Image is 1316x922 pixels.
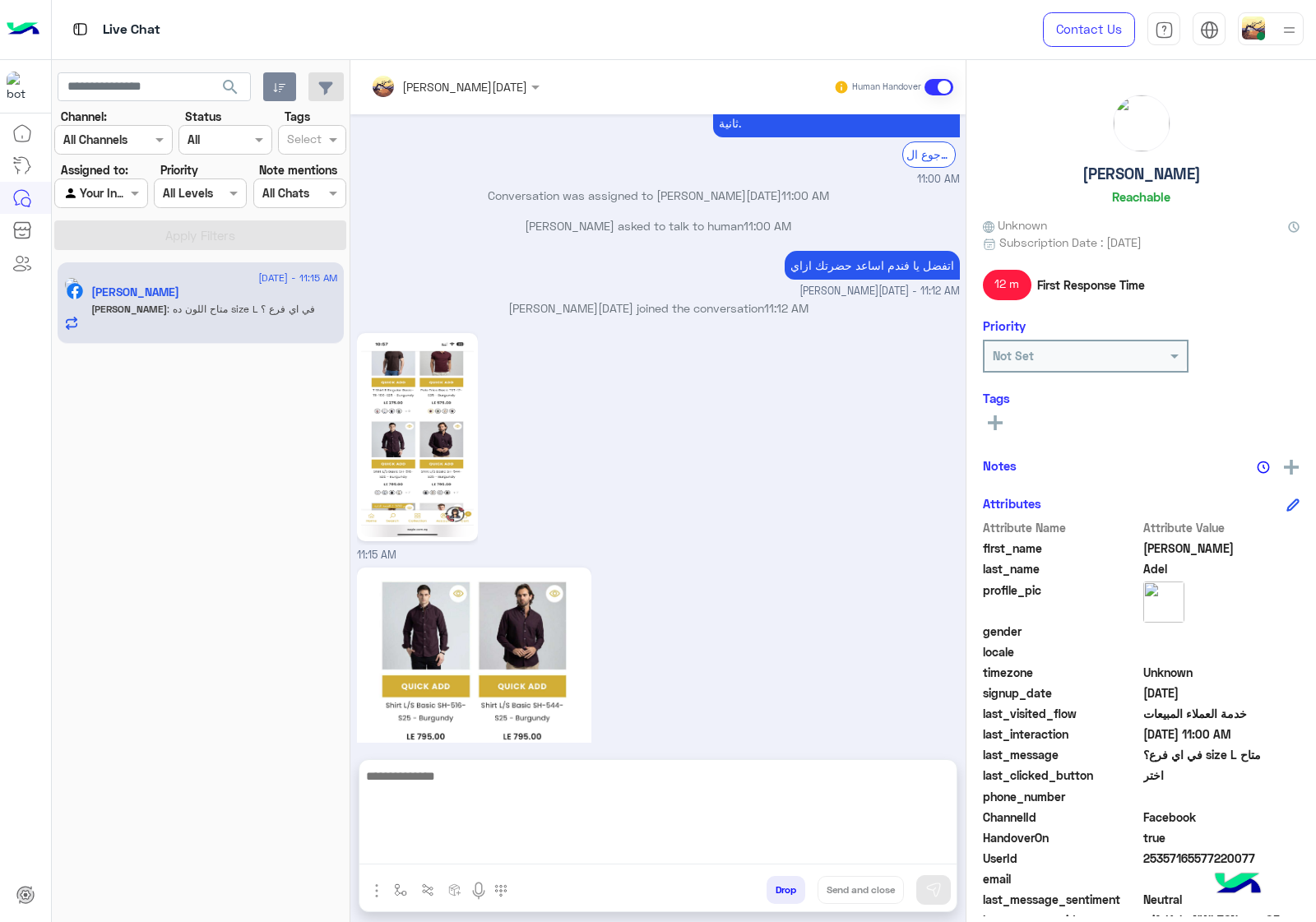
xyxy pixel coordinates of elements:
[415,876,442,903] button: Trigger scenario
[1143,746,1300,763] span: متاح size L في اي فرع؟
[983,216,1047,234] span: Unknown
[442,876,469,903] button: create order
[983,746,1140,763] span: last_message
[781,188,829,202] span: 11:00 AM
[983,788,1140,805] span: phone_number
[983,458,1017,473] h6: Notes
[983,725,1140,743] span: last_interaction
[983,808,1140,826] span: ChannelId
[818,876,904,904] button: Send and close
[983,540,1140,557] span: first_name
[1114,95,1170,151] img: picture
[357,549,396,561] span: 11:15 AM
[983,496,1041,511] h6: Attributes
[917,172,960,188] span: 11:00 AM
[1143,808,1300,826] span: 0
[1143,560,1300,577] span: Adel
[357,217,960,234] p: [PERSON_NAME] asked to talk to human
[167,303,315,315] span: متاح اللون ده size L في اي فرع ؟
[1143,540,1300,557] span: Mahmoud
[983,705,1140,722] span: last_visited_flow
[448,883,461,897] img: create order
[1143,623,1300,640] span: null
[1112,189,1170,204] h6: Reachable
[983,664,1140,681] span: timezone
[1143,850,1300,867] span: 25357165577220077
[785,251,960,280] p: 10/9/2025, 11:12 AM
[91,285,179,299] h5: Mahmoud Adel
[61,108,107,125] label: Channel:
[258,271,337,285] span: [DATE] - 11:15 AM
[367,881,387,901] img: send attachment
[1143,788,1300,805] span: null
[1155,21,1174,39] img: tab
[1143,664,1300,681] span: Unknown
[1143,767,1300,784] span: اختر
[1043,12,1135,47] a: Contact Us
[983,870,1140,887] span: email
[285,108,310,125] label: Tags
[211,72,251,108] button: search
[983,850,1140,867] span: UserId
[983,581,1140,619] span: profile_pic
[983,643,1140,660] span: locale
[983,519,1140,536] span: Attribute Name
[1143,870,1300,887] span: null
[361,337,474,537] img: 541273436_1089893956208169_1636713694471893358_n.jpg
[421,883,434,897] img: Trigger scenario
[1200,21,1219,39] img: tab
[799,284,960,299] span: [PERSON_NAME][DATE] - 11:12 AM
[220,77,240,97] span: search
[259,161,337,178] label: Note mentions
[1143,725,1300,743] span: 2025-09-10T08:00:32.298Z
[999,234,1142,251] span: Subscription Date : [DATE]
[983,270,1031,299] span: 12 m
[361,572,588,771] img: 541212669_1410439386715924_3141692335028197845_n.jpg
[983,767,1140,784] span: last_clicked_button
[285,130,322,151] div: Select
[744,219,791,233] span: 11:00 AM
[185,108,221,125] label: Status
[1143,684,1300,702] span: 2025-09-10T07:57:42.233Z
[767,876,805,904] button: Drop
[764,301,809,315] span: 11:12 AM
[54,220,346,250] button: Apply Filters
[1143,891,1300,908] span: 0
[983,829,1140,846] span: HandoverOn
[983,891,1140,908] span: last_message_sentiment
[91,303,167,315] span: [PERSON_NAME]
[160,161,198,178] label: Priority
[902,141,956,167] div: الرجوع ال Bot
[387,876,415,903] button: select flow
[1279,20,1300,40] img: profile
[64,277,79,292] img: picture
[357,187,960,204] p: Conversation was assigned to [PERSON_NAME][DATE]
[1284,460,1299,475] img: add
[925,882,942,898] img: send message
[1143,581,1184,623] img: picture
[61,161,128,178] label: Assigned to:
[1037,276,1145,294] span: First Response Time
[1147,12,1180,47] a: tab
[983,318,1026,333] h6: Priority
[1143,643,1300,660] span: null
[852,81,921,94] small: Human Handover
[394,883,407,897] img: select flow
[1242,16,1265,39] img: userImage
[1143,829,1300,846] span: true
[983,684,1140,702] span: signup_date
[469,881,489,901] img: send voice note
[70,19,90,39] img: tab
[983,623,1140,640] span: gender
[1209,856,1267,914] img: hulul-logo.png
[1143,519,1300,536] span: Attribute Value
[1143,705,1300,722] span: خدمة العملاء المبيعات
[494,884,507,897] img: make a call
[1082,164,1201,183] h5: [PERSON_NAME]
[7,12,39,47] img: Logo
[67,283,83,299] img: Facebook
[103,19,160,41] p: Live Chat
[983,391,1300,405] h6: Tags
[1257,461,1270,474] img: notes
[983,560,1140,577] span: last_name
